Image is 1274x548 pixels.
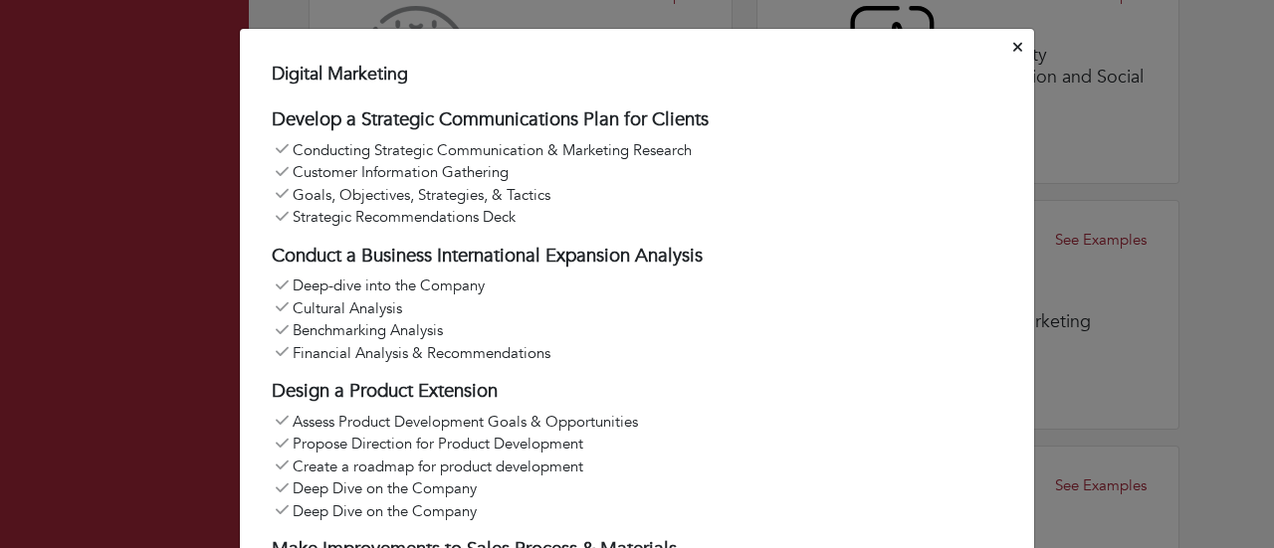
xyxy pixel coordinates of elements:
li: Deep Dive on the Company [276,477,1002,500]
li: Deep-dive into the Company [276,274,1002,297]
li: Assess Product Development Goals & Opportunities [276,411,1002,434]
li: Conducting Strategic Communication & Marketing Research [276,139,1002,162]
li: Goals, Objectives, Strategies, & Tactics [276,184,1002,207]
li: Benchmarking Analysis [276,319,1002,342]
b: Design a Product Extension [272,378,498,404]
li: Strategic Recommendations Deck [276,206,1002,229]
li: Customer Information Gathering [276,161,1002,184]
li: Create a roadmap for product development [276,456,1002,478]
b: Develop a Strategic Communications Plan for Clients [272,106,709,132]
button: Close [1009,33,1026,64]
li: Cultural Analysis [276,297,1002,320]
b: Conduct a Business International Expansion Analysis [272,243,703,269]
li: Deep Dive on the Company [276,500,1002,523]
li: Propose Direction for Product Development [276,433,1002,456]
li: Financial Analysis & Recommendations [276,342,1002,365]
h4: Digital Marketing [272,64,408,86]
